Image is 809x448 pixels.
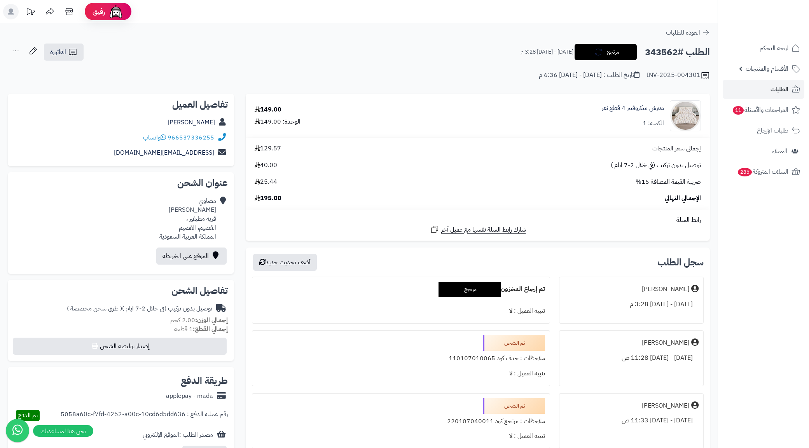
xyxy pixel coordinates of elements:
[657,258,704,267] h3: سجل الطلب
[257,414,545,429] div: ملاحظات : مرتجع كود 220107040011
[602,104,664,113] a: مفرش ميكروفيبر 4 قطع نفر
[564,297,699,312] div: [DATE] - [DATE] 3:28 م
[67,304,122,313] span: ( طرق شحن مخصصة )
[665,194,701,203] span: الإجمالي النهائي
[439,282,501,297] div: مرتجع
[14,178,228,188] h2: عنوان الشحن
[737,166,788,177] span: السلات المتروكة
[114,148,214,157] a: [EMAIL_ADDRESS][DOMAIN_NAME]
[733,106,744,115] span: 11
[44,44,84,61] a: الفاتورة
[564,413,699,428] div: [DATE] - [DATE] 11:33 ص
[772,146,787,157] span: العملاء
[521,48,573,56] small: [DATE] - [DATE] 3:28 م
[771,84,788,95] span: الطلبات
[483,398,545,414] div: تم الشحن
[723,80,804,99] a: الطلبات
[50,47,66,57] span: الفاتورة
[642,285,689,294] div: [PERSON_NAME]
[670,100,701,131] img: 1735136806-110201010837-90x90.jpg
[723,121,804,140] a: طلبات الإرجاع
[14,100,228,109] h2: تفاصيل العميل
[18,411,38,420] span: تم الدفع
[757,125,788,136] span: طلبات الإرجاع
[611,161,701,170] span: توصيل بدون تركيب (في خلال 2-7 ايام )
[253,254,317,271] button: أضف تحديث جديد
[647,71,710,80] div: INV-2025-004301
[14,286,228,295] h2: تفاصيل الشحن
[108,4,124,19] img: ai-face.png
[156,248,227,265] a: الموقع على الخريطة
[13,338,227,355] button: إصدار بوليصة الشحن
[746,63,788,74] span: الأقسام والمنتجات
[166,392,213,401] div: applepay - mada
[723,39,804,58] a: لوحة التحكم
[666,28,710,37] a: العودة للطلبات
[255,117,301,126] div: الوحدة: 149.00
[575,44,637,60] button: مرتجع
[143,431,213,439] div: مصدر الطلب :الموقع الإلكتروني
[168,133,214,142] a: 966537336255
[257,351,545,366] div: ملاحظات : حذف كود 110107010065
[666,28,700,37] span: العودة للطلبات
[564,350,699,366] div: [DATE] - [DATE] 11:28 ص
[643,119,664,128] div: الكمية: 1
[738,168,752,176] span: 286
[732,105,788,115] span: المراجعات والأسئلة
[181,376,228,385] h2: طريقة الدفع
[723,142,804,160] a: العملاء
[255,144,281,153] span: 129.57
[93,7,105,16] span: رفيق
[760,43,788,54] span: لوحة التحكم
[255,194,281,203] span: 195.00
[195,316,228,325] strong: إجمالي الوزن:
[645,44,710,60] h2: الطلب #343562
[642,338,689,347] div: [PERSON_NAME]
[255,178,277,187] span: 25.44
[636,178,701,187] span: ضريبة القيمة المضافة 15%
[67,304,212,313] div: توصيل بدون تركيب (في خلال 2-7 ايام )
[642,401,689,410] div: [PERSON_NAME]
[168,118,215,127] a: [PERSON_NAME]
[501,284,545,294] b: تم إرجاع المخزون
[61,410,228,421] div: رقم عملية الدفع : 5058a60c-f7fd-4252-a00c-10cd6d5dd636
[483,335,545,351] div: تم الشحن
[723,162,804,181] a: السلات المتروكة286
[539,71,640,80] div: تاريخ الطلب : [DATE] - [DATE] 6:36 م
[193,324,228,334] strong: إجمالي القطع:
[170,316,228,325] small: 2.00 كجم
[255,105,281,114] div: 149.00
[430,225,526,234] a: شارك رابط السلة نفسها مع عميل آخر
[257,366,545,381] div: تنبيه العميل : لا
[249,216,707,225] div: رابط السلة
[652,144,701,153] span: إجمالي سعر المنتجات
[143,133,166,142] a: واتساب
[257,429,545,444] div: تنبيه العميل : لا
[255,161,277,170] span: 40.00
[21,4,40,21] a: تحديثات المنصة
[174,324,228,334] small: 1 قطعة
[723,101,804,119] a: المراجعات والأسئلة11
[441,225,526,234] span: شارك رابط السلة نفسها مع عميل آخر
[257,303,545,319] div: تنبيه العميل : لا
[159,197,216,241] div: مضاوي [PERSON_NAME] قريه مظيفير ، القصيم، القصيم المملكة العربية السعودية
